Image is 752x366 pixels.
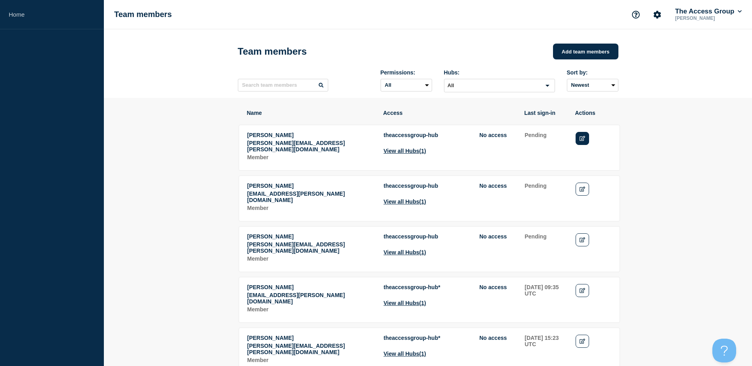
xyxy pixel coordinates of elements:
[247,357,375,363] p: Role: Member
[238,79,328,91] input: Search team members
[524,334,567,365] td: Last sign-in: 2025-09-29 15:23 UTC
[238,46,307,57] h1: Team members
[381,69,432,76] div: Permissions:
[479,335,507,341] span: No access
[628,6,644,23] button: Support
[674,15,743,21] p: [PERSON_NAME]
[384,249,426,255] button: View all Hubs(1)
[247,284,294,290] span: [PERSON_NAME]
[576,284,589,297] a: Edit
[247,255,375,262] p: Role: Member
[674,8,743,15] button: The Access Group
[384,148,426,154] button: View all Hubs(1)
[524,284,567,315] td: Last sign-in: 2025-10-02 09:35 UTC
[247,306,375,313] p: Role: Member
[575,132,612,162] td: Actions: Edit
[384,284,445,290] span: theaccessgroup-hub
[576,233,589,246] a: Edit
[384,335,507,341] li: Access to Hub theaccessgroup-hub with role No access
[576,132,589,145] a: Edit
[419,300,426,306] span: (1)
[575,233,612,264] td: Actions: Edit
[384,233,438,240] span: theaccessgroup-hub
[247,335,294,341] span: [PERSON_NAME]
[553,44,618,59] button: Add team members
[247,284,375,290] p: Name: Oscar Nguyen
[419,351,426,357] span: (1)
[247,132,375,138] p: Name: Steve Collins
[247,233,294,240] span: [PERSON_NAME]
[384,198,426,205] button: View all Hubs(1)
[383,109,516,116] th: Access
[575,182,612,213] td: Actions: Edit
[247,241,375,254] p: Email: martin.grogan@theaccessgroup.com
[247,140,375,152] p: Email: steve.collins@theaccessgroup.com
[384,132,438,138] span: theaccessgroup-hub
[444,69,555,76] div: Hubs:
[479,183,507,189] span: No access
[524,109,567,116] th: Last sign-in
[575,334,612,365] td: Actions: Edit
[575,284,612,315] td: Actions: Edit
[381,79,432,91] select: Permissions:
[247,154,375,160] p: Role: Member
[649,6,666,23] button: Account settings
[247,335,375,341] p: Name: Michelle Normoyle
[567,79,618,91] select: Sort by
[384,351,426,357] button: View all Hubs(1)
[384,300,426,306] button: View all Hubs(1)
[247,292,375,305] p: Email: oscar.nguyen@theaccessgroup.com
[479,233,507,240] span: No access
[384,132,507,138] li: Access to Hub theaccessgroup-hub with role No access
[712,339,736,362] iframe: Help Scout Beacon - Open
[575,109,611,116] th: Actions
[384,284,507,290] li: Access to Hub theaccessgroup-hub with role No access
[384,183,507,189] li: Access to Hub theaccessgroup-hub with role No access
[576,335,589,348] a: Edit
[524,233,567,264] td: Last sign-in: Pending
[247,183,294,189] span: [PERSON_NAME]
[384,183,438,189] span: theaccessgroup-hub
[247,183,375,189] p: Name: Ruairi Ryan
[247,343,375,355] p: Email: michelle.normoyle@theaccessgroup.com
[524,132,567,162] td: Last sign-in: Pending
[524,182,567,213] td: Last sign-in: Pending
[247,132,294,138] span: [PERSON_NAME]
[247,233,375,240] p: Name: Martin Grogan
[419,198,426,205] span: (1)
[114,10,172,19] h1: Team members
[247,205,375,211] p: Role: Member
[576,183,589,196] a: Edit
[384,335,445,341] span: theaccessgroup-hub
[247,109,375,116] th: Name
[419,249,426,255] span: (1)
[567,69,618,76] div: Sort by:
[247,191,375,203] p: Email: ruairi.ryan@theaccessgroup.com
[384,233,507,240] li: Access to Hub theaccessgroup-hub with role No access
[479,284,507,290] span: No access
[419,148,426,154] span: (1)
[444,79,555,92] div: Search for option
[479,132,507,138] span: No access
[445,81,541,90] input: Search for option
